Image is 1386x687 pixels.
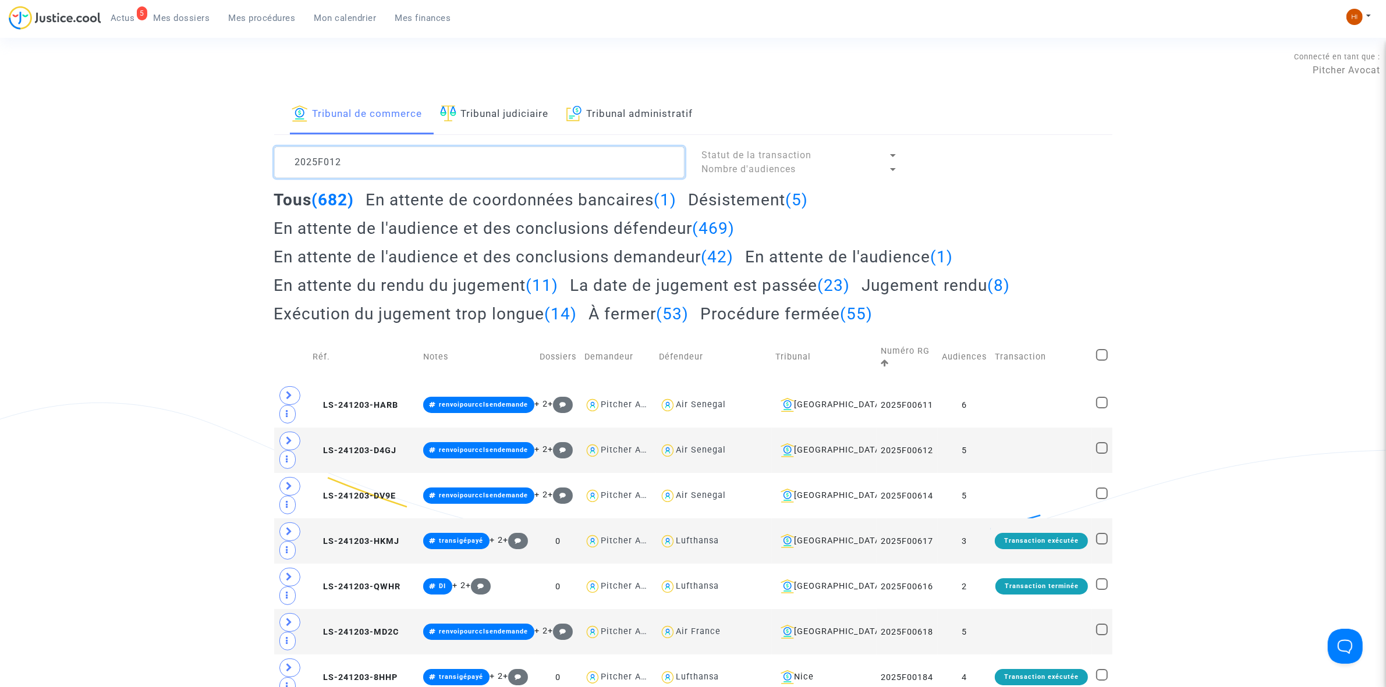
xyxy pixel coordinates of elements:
td: Dossiers [536,332,580,382]
span: (1) [930,247,953,266]
td: Défendeur [655,332,772,382]
span: Mes finances [395,13,451,23]
h2: En attente de coordonnées bancaires [366,190,676,210]
span: LS-241203-MD2C [313,627,399,637]
td: 2025F00618 [877,609,938,654]
h2: Désistement [688,190,808,210]
span: (1) [654,190,676,209]
img: icon-user.svg [660,442,676,459]
img: icon-banque.svg [781,625,795,639]
span: (53) [656,304,689,323]
a: 5Actus [101,9,144,27]
div: Air France [676,627,721,636]
img: icon-user.svg [584,397,601,414]
div: Transaction terminée [995,578,1088,595]
div: Transaction exécutée [995,669,1088,685]
span: + [548,444,573,454]
span: (11) [526,276,559,295]
img: icon-user.svg [584,442,601,459]
span: + 2 [534,444,548,454]
span: LS-241203-HARB [313,400,398,410]
span: Nombre d'audiences [702,163,796,175]
div: Pitcher Avocat [601,490,665,500]
div: Air Senegal [676,445,726,455]
img: icon-user.svg [584,533,601,550]
h2: Procédure fermée [700,304,873,324]
img: icon-banque.svg [781,489,795,503]
span: + [548,490,573,500]
span: + 2 [490,671,503,681]
div: Pitcher Avocat [601,581,665,591]
img: icon-user.svg [584,578,601,595]
span: + [503,535,528,545]
img: icon-user.svg [584,624,601,640]
div: Transaction exécutée [995,533,1088,549]
img: icon-user.svg [584,669,601,686]
span: Actus [111,13,135,23]
a: Tribunal de commerce [292,95,423,134]
td: 2 [938,564,991,609]
img: icon-banque.svg [781,579,795,593]
span: (14) [545,304,577,323]
div: Pitcher Avocat [601,400,665,410]
td: Transaction [991,332,1092,382]
span: + 2 [534,399,548,409]
span: (8) [987,276,1010,295]
div: [GEOGRAPHIC_DATA] [776,625,873,639]
span: Mon calendrier [314,13,377,23]
td: 5 [938,428,991,473]
div: Lufthansa [676,672,719,682]
td: Numéro RG [877,332,938,382]
div: [GEOGRAPHIC_DATA] [776,443,873,457]
img: icon-user.svg [660,487,676,504]
h2: En attente du rendu du jugement [274,275,559,296]
span: (469) [693,219,735,238]
div: Pitcher Avocat [601,672,665,682]
span: + [548,626,573,636]
td: Demandeur [580,332,655,382]
div: Lufthansa [676,536,719,546]
span: transigépayé [439,537,483,544]
td: 2025F00616 [877,564,938,609]
img: icon-banque.svg [781,670,795,684]
span: + [466,581,491,590]
span: + [548,399,573,409]
a: Mes procédures [219,9,305,27]
img: icon-user.svg [660,533,676,550]
span: Statut de la transaction [702,149,812,161]
div: 5 [137,6,147,20]
h2: Exécution du jugement trop longue [274,304,577,324]
div: Pitcher Avocat [601,627,665,636]
img: icon-user.svg [660,578,676,595]
td: 1 [536,428,580,473]
a: Mes dossiers [144,9,219,27]
a: Tribunal administratif [566,95,693,134]
h2: En attente de l'audience [745,247,953,267]
td: 2025F00617 [877,518,938,564]
span: transigépayé [439,673,483,681]
a: Mes finances [386,9,460,27]
span: LS-241203-QWHR [313,582,400,592]
img: icon-archive.svg [566,105,582,122]
td: 1 [536,382,580,428]
img: icon-banque.svg [781,534,795,548]
span: + 2 [452,581,466,590]
div: [GEOGRAPHIC_DATA] [776,579,873,593]
span: Connecté en tant que : [1294,52,1380,61]
h2: Jugement rendu [862,275,1010,296]
a: Tribunal judiciaire [440,95,549,134]
div: [GEOGRAPHIC_DATA] [776,398,873,412]
span: Mes procédures [229,13,296,23]
div: Pitcher Avocat [601,445,665,455]
img: icon-banque.svg [781,443,795,457]
td: 5 [938,609,991,654]
span: (42) [701,247,734,266]
img: jc-logo.svg [9,6,101,30]
div: Air Senegal [676,400,726,410]
iframe: Help Scout Beacon - Open [1328,629,1363,664]
span: (5) [785,190,808,209]
span: renvoipourcclsendemande [439,628,528,635]
h2: Tous [274,190,355,210]
span: (23) [817,276,850,295]
td: Notes [419,332,536,382]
